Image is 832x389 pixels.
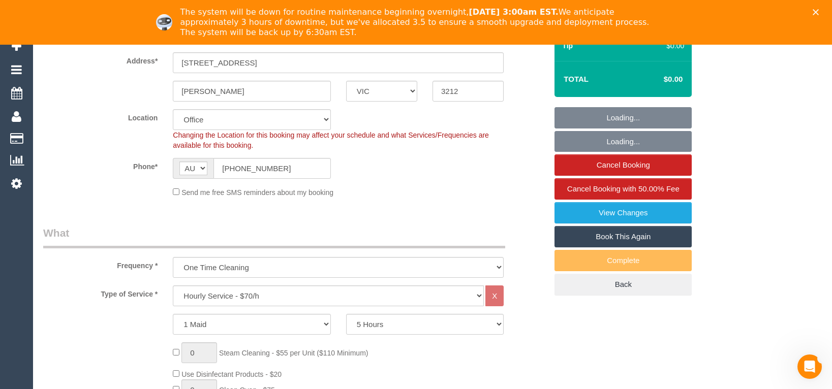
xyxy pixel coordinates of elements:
div: Close [813,9,823,15]
input: Phone* [213,158,330,179]
span: Use Disinfectant Products - $20 [181,370,282,378]
a: Back [554,274,692,295]
strong: Total [564,75,589,83]
input: Post Code* [433,81,504,102]
label: Location [36,109,165,123]
iframe: Intercom live chat [797,354,822,379]
label: Address* [36,52,165,66]
label: Phone* [36,158,165,172]
a: Book This Again [554,226,692,247]
legend: What [43,225,505,248]
input: Suburb* [173,81,330,102]
label: Tip [562,41,573,51]
a: Cancel Booking with 50.00% Fee [554,178,692,200]
div: $0.00 [655,41,684,51]
label: Type of Service * [36,285,165,299]
span: Steam Cleaning - $55 per Unit ($110 Minimum) [219,349,368,357]
a: View Changes [554,202,692,223]
h4: $0.00 [633,75,683,84]
span: Send me free SMS reminders about my booking [181,188,333,197]
b: [DATE] 3:00am EST. [469,7,558,17]
span: Cancel Booking with 50.00% Fee [567,184,680,193]
span: Changing the Location for this booking may affect your schedule and what Services/Frequencies are... [173,131,489,149]
label: Frequency * [36,257,165,271]
div: The system will be down for routine maintenance beginning overnight, We anticipate approximately ... [180,7,660,38]
img: Profile image for Ellie [156,14,172,30]
a: Cancel Booking [554,154,692,176]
